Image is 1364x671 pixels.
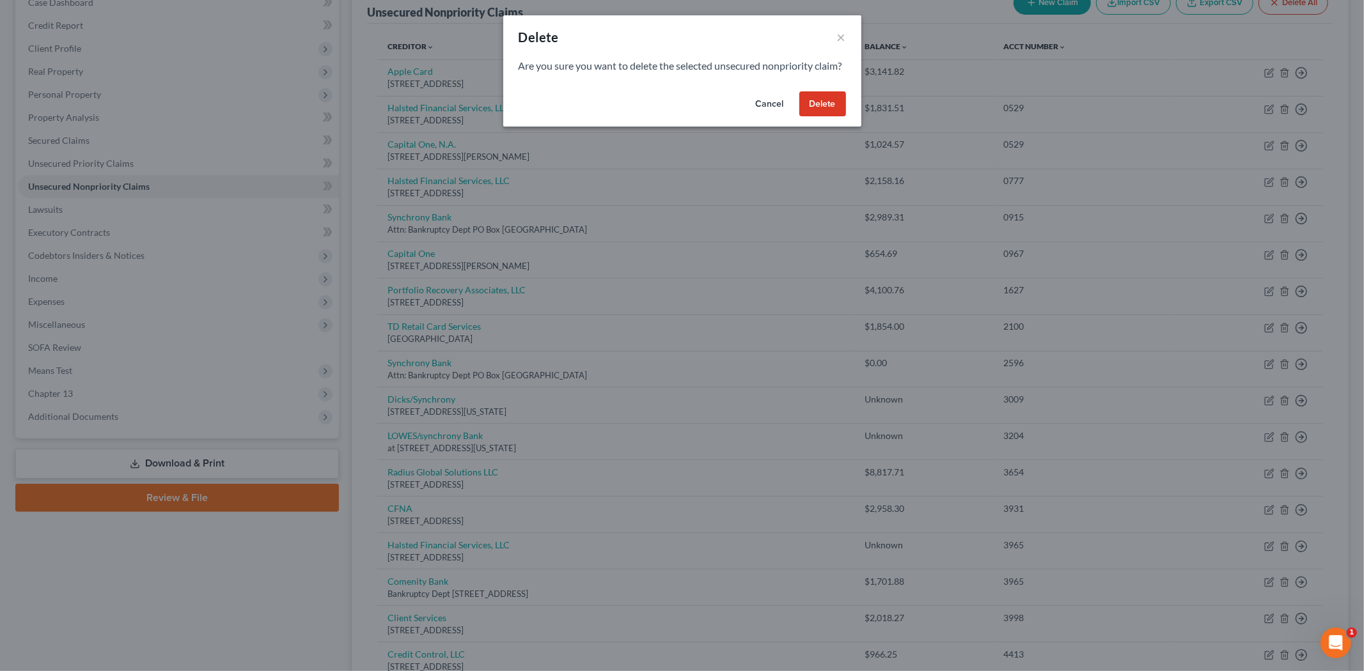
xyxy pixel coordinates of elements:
[837,29,846,45] button: ×
[519,28,559,46] div: Delete
[1347,628,1357,638] span: 1
[519,59,846,73] p: Are you sure you want to delete the selected unsecured nonpriority claim?
[799,91,846,117] button: Delete
[1321,628,1351,658] iframe: Intercom live chat
[746,91,794,117] button: Cancel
